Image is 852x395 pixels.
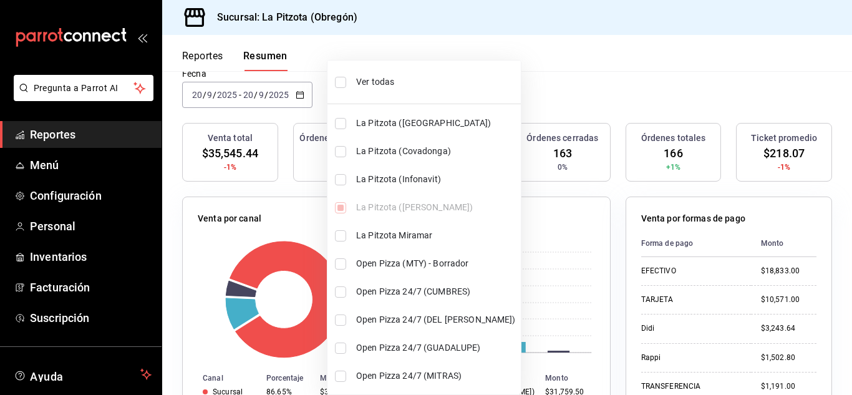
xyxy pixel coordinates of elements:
[356,229,516,242] span: La Pitzota Miramar
[356,369,516,383] span: Open Pizza 24/7 (MITRAS)
[356,117,516,130] span: La Pitzota ([GEOGRAPHIC_DATA])
[356,341,516,354] span: Open Pizza 24/7 (GUADALUPE)
[356,313,516,326] span: Open Pizza 24/7 (DEL [PERSON_NAME])
[356,257,516,270] span: Open Pizza (MTY) - Borrador
[356,76,516,89] span: Ver todas
[356,173,516,186] span: La Pitzota (Infonavit)
[356,145,516,158] span: La Pitzota (Covadonga)
[356,285,516,298] span: Open Pizza 24/7 (CUMBRES)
